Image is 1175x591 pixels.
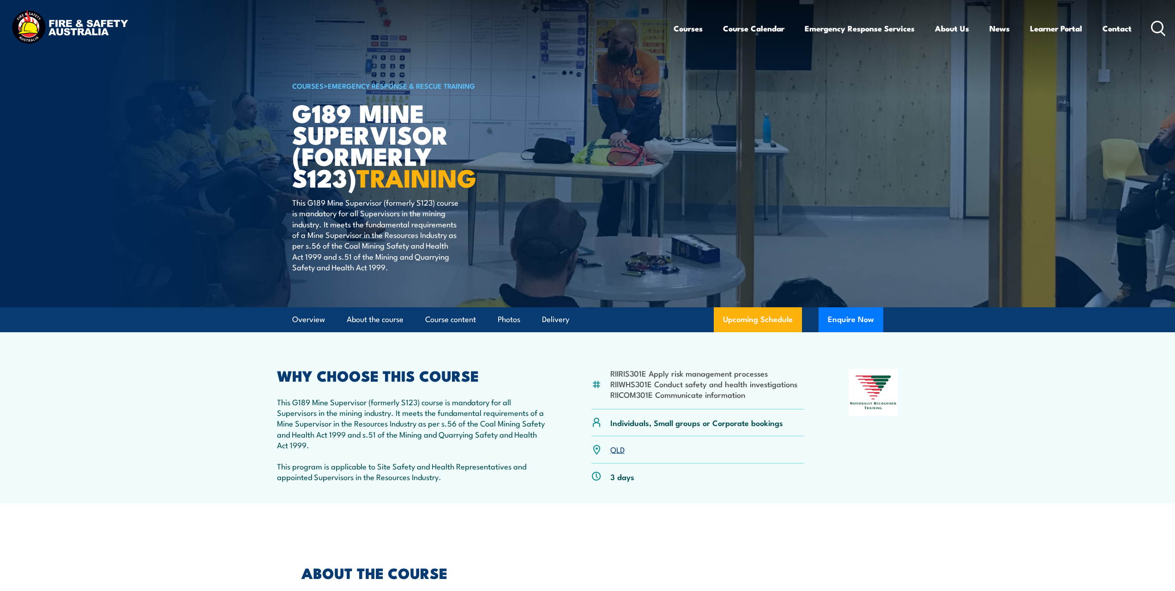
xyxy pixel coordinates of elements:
a: About Us [935,16,969,41]
h6: > [292,80,520,91]
strong: TRAINING [356,158,476,196]
a: About the course [347,307,404,332]
img: Nationally Recognised Training logo. [849,369,898,416]
a: News [989,16,1010,41]
h1: G189 Mine Supervisor (formerly S123) [292,102,520,188]
li: RIIWHS301E Conduct safety and health investigations [610,378,797,389]
p: Individuals, Small groups or Corporate bookings [610,417,783,428]
h2: ABOUT THE COURSE [301,566,545,579]
a: Emergency Response Services [805,16,915,41]
p: This G189 Mine Supervisor (formerly S123) course is mandatory for all Supervisors in the mining i... [277,396,547,451]
a: Photos [498,307,520,332]
a: Delivery [542,307,569,332]
a: Courses [674,16,703,41]
a: Overview [292,307,325,332]
a: COURSES [292,80,324,91]
li: RIIRIS301E Apply risk management processes [610,368,797,378]
p: 3 days [610,471,634,482]
p: This G189 Mine Supervisor (formerly S123) course is mandatory for all Supervisors in the mining i... [292,197,461,273]
a: Upcoming Schedule [714,307,802,332]
li: RIICOM301E Communicate information [610,389,797,400]
p: This program is applicable to Site Safety and Health Representatives and appointed Supervisors in... [277,461,547,482]
a: Learner Portal [1030,16,1082,41]
a: QLD [610,444,625,455]
a: Course content [425,307,476,332]
a: Contact [1103,16,1132,41]
h2: WHY CHOOSE THIS COURSE [277,369,547,382]
a: Emergency Response & Rescue Training [328,80,475,91]
button: Enquire Now [819,307,883,332]
a: Course Calendar [723,16,784,41]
